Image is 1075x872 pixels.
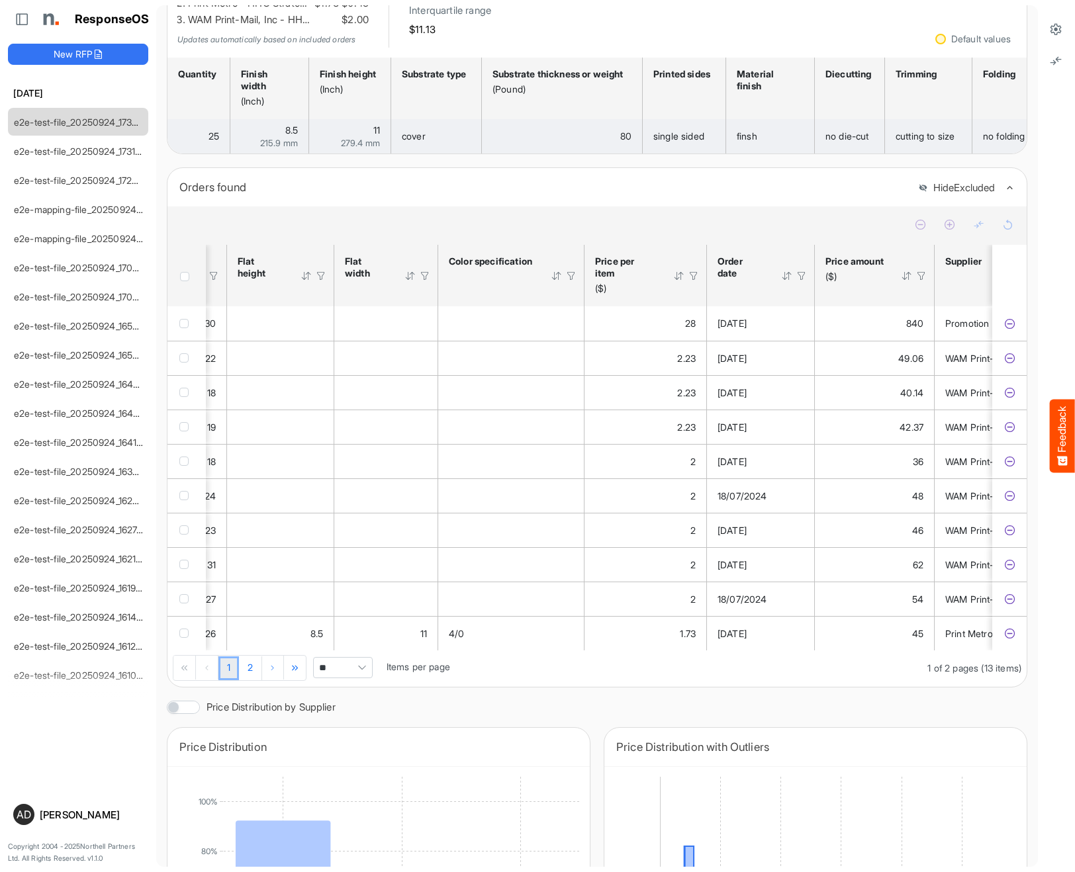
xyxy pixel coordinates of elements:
[391,119,482,153] td: cover is template cell Column Header httpsnorthellcomontologiesmapping-rulesmaterialhassubstratem...
[815,478,935,513] td: 48 is template cell Column Header httpsnorthellcomontologiesmapping-rulesorderhasprice
[918,183,995,194] button: HideExcluded
[718,318,747,329] span: [DATE]
[8,44,148,65] button: New RFP
[309,119,391,153] td: 11 is template cell Column Header httpsnorthellcomontologiesmapping-rulesmeasurementhasfinishsize...
[815,410,935,444] td: 42.37 is template cell Column Header httpsnorthellcomontologiesmapping-rulesorderhasprice
[912,490,923,501] span: 48
[75,13,150,26] h1: ResponseOS
[14,553,148,564] a: e2e-test-file_20250924_162142
[690,525,696,536] span: 2
[718,490,767,501] span: 18/07/2024
[14,378,147,390] a: e2e-test-file_20250924_164712
[14,670,148,681] a: e2e-test-file_20250924_161029
[334,341,438,375] td: is template cell Column Header httpsnorthellcomontologiesmapping-rulesmeasurementhasflatsizewidth
[915,270,927,282] div: Filter Icon
[14,466,148,477] a: e2e-test-file_20250924_163739
[992,478,1029,513] td: 1b5d08f9-4040-4079-af61-c4473c792e07 is template cell Column Header
[707,341,815,375] td: 29/05/2024 is template cell Column Header httpsnorthellcomontologiesmapping-rulesorderhasorderdate
[737,130,757,142] span: finsh
[1003,352,1016,365] button: Exclude
[688,270,700,282] div: Filter Icon
[992,616,1029,650] td: 74b25e9e-7198-4678-a4fa-ca1e4be75599 is template cell Column Header
[690,593,696,605] span: 2
[227,582,334,616] td: is template cell Column Header httpsnorthellcomontologiesmapping-rulesmeasurementhasflatsizeheight
[584,616,707,650] td: 1.7307692307692308 is template cell Column Header price-per-item
[402,130,426,142] span: cover
[315,270,327,282] div: Filter Icon
[345,255,387,279] div: Flat width
[951,34,1011,44] div: Default values
[14,640,147,652] a: e2e-test-file_20250924_161235
[438,616,584,650] td: 4/0 is template cell Column Header httpsnorthellcomontologiesmapping-rulesfeaturehascolourspecifi...
[595,255,656,279] div: Price per item
[707,582,815,616] td: 18/07/2024 is template cell Column Header httpsnorthellcomontologiesmapping-rulesorderhasorderdate
[227,306,334,341] td: is template cell Column Header httpsnorthellcomontologiesmapping-rulesmeasurementhasflatsizeheight
[227,616,334,650] td: 8.5 is template cell Column Header httpsnorthellcomontologiesmapping-rulesmeasurementhasflatsizeh...
[983,68,1026,80] div: Folding
[167,245,206,306] th: Header checkbox
[680,628,696,639] span: 1.73
[449,255,534,267] div: Color specification
[906,318,923,329] span: 840
[718,255,764,279] div: Order date
[737,68,800,92] div: Material finish
[14,204,169,215] a: e2e-mapping-file_20250924_172830
[981,662,1021,674] span: (13 items)
[373,124,380,136] span: 11
[438,547,584,582] td: is template cell Column Header httpsnorthellcomontologiesmapping-rulesfeaturehascolourspecification
[690,559,696,570] span: 2
[983,130,1025,142] span: no folding
[167,616,206,650] td: checkbox
[14,524,148,535] a: e2e-test-file_20250924_162747
[179,178,908,196] div: Orders found
[167,119,230,153] td: 25 is template cell Column Header httpsnorthellcomontologiesmapping-rulesorderhasquantity
[36,6,63,32] img: Northell
[992,444,1029,478] td: ed43032b-0f87-45a9-94ac-491a2eadbad1 is template cell Column Header
[992,547,1029,582] td: b8d296cc-8a7b-4f19-85b8-b15269b1f3e5 is template cell Column Header
[912,525,923,536] span: 46
[167,478,206,513] td: checkbox
[14,291,150,302] a: e2e-test-file_20250924_170436
[815,375,935,410] td: 40.14 is template cell Column Header httpsnorthellcomontologiesmapping-rulesorderhasprice
[167,547,206,582] td: checkbox
[227,410,334,444] td: is template cell Column Header httpsnorthellcomontologiesmapping-rulesmeasurementhasflatsizeheight
[1003,490,1016,503] button: Exclude
[718,353,747,364] span: [DATE]
[239,656,261,680] a: Page 2 of 2 Pages
[972,119,1041,153] td: no folding is template cell Column Header httpsnorthellcomontologiesmapping-rulesmanufacturinghas...
[438,306,584,341] td: is template cell Column Header httpsnorthellcomontologiesmapping-rulesfeaturehascolourspecification
[584,582,707,616] td: 2 is template cell Column Header price-per-item
[690,456,696,467] span: 2
[420,628,427,639] span: 11
[285,656,306,679] div: Go to last page
[14,611,148,623] a: e2e-test-file_20250924_161429
[677,421,696,433] span: 2.23
[707,513,815,547] td: 16/05/2024 is template cell Column Header httpsnorthellcomontologiesmapping-rulesorderhasorderdate
[707,306,815,341] td: 16/04/2024 is template cell Column Header httpsnorthellcomontologiesmapping-rulesorderhasorderdate
[815,616,935,650] td: 45 is template cell Column Header httpsnorthellcomontologiesmapping-rulesorderhasprice
[825,68,870,80] div: Diecutting
[285,124,298,136] span: 8.5
[643,119,726,153] td: single sided is template cell Column Header httpsnorthellcomontologiesmapping-rulesmanufacturingh...
[167,582,206,616] td: checkbox
[992,582,1029,616] td: f995857e-24d0-4743-9394-09b329ac956a is template cell Column Header
[14,320,149,331] a: e2e-test-file_20250924_165507
[584,375,707,410] td: 2.23 is template cell Column Header price-per-item
[685,318,696,329] span: 28
[205,353,216,364] span: 22
[438,478,584,513] td: is template cell Column Header httpsnorthellcomontologiesmapping-rulesfeaturehascolourspecification
[492,68,628,80] div: Substrate thickness or weight
[173,656,196,679] div: Go to first page
[227,375,334,410] td: is template cell Column Header httpsnorthellcomontologiesmapping-rulesmeasurementhasflatsizeheight
[1003,317,1016,330] button: Exclude
[1003,593,1016,606] button: Exclude
[584,478,707,513] td: 2 is template cell Column Header price-per-item
[885,119,972,153] td: cutting to size is template cell Column Header httpsnorthellcomontologiesmapping-rulesmanufacturi...
[14,437,147,448] a: e2e-test-file_20250924_164137
[438,444,584,478] td: is template cell Column Header httpsnorthellcomontologiesmapping-rulesfeaturehascolourspecification
[241,68,294,92] div: Finish width
[718,593,767,605] span: 18/07/2024
[718,387,747,398] span: [DATE]
[227,444,334,478] td: is template cell Column Header httpsnorthellcomontologiesmapping-rulesmeasurementhasflatsizeheight
[334,547,438,582] td: is template cell Column Header httpsnorthellcomontologiesmapping-rulesmeasurementhasflatsizewidth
